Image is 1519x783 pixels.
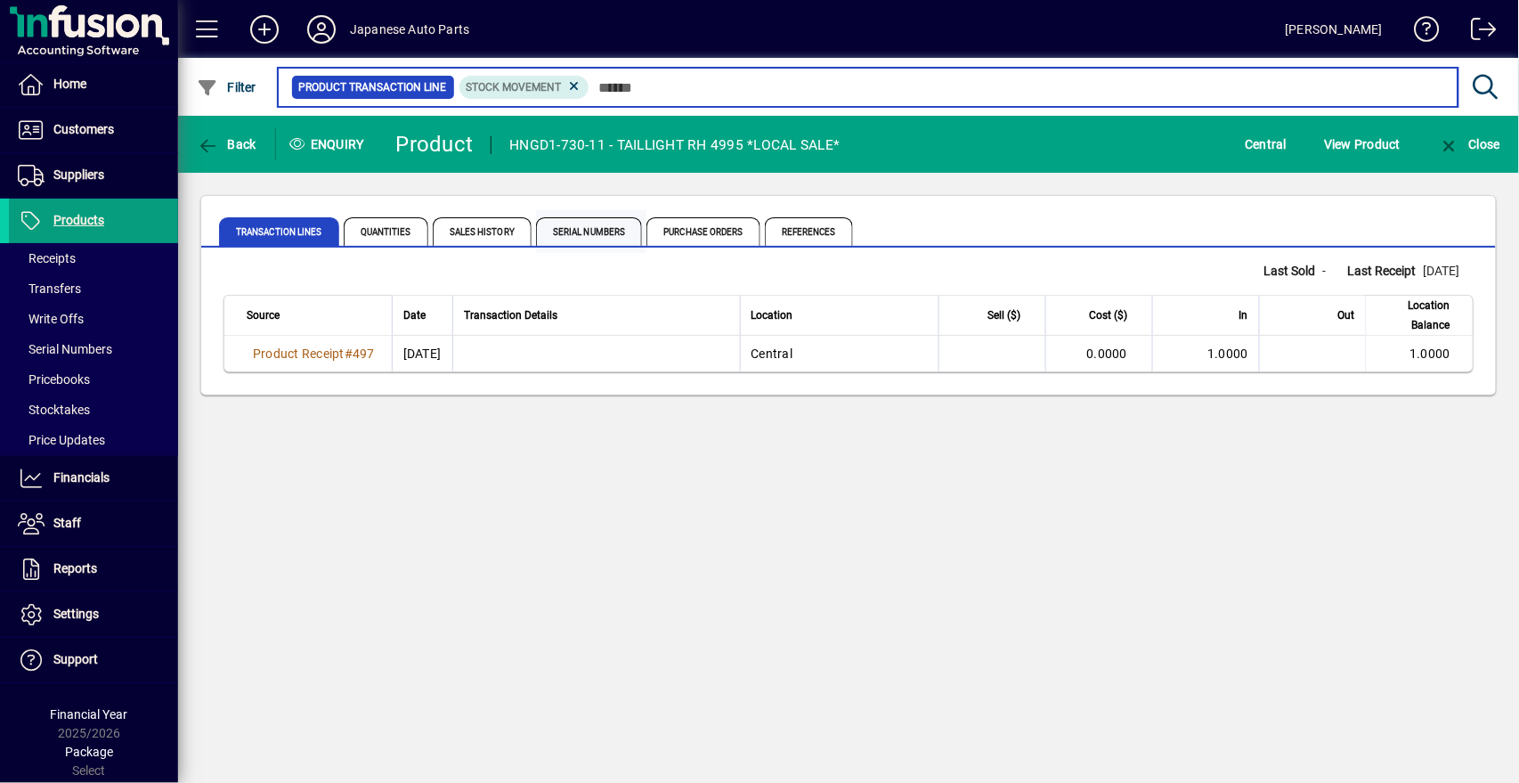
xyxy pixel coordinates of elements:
[646,217,760,246] span: Purchase Orders
[219,217,339,246] span: Transaction Lines
[1348,262,1424,281] span: Last Receipt
[9,364,178,395] a: Pricebooks
[53,213,104,227] span: Products
[1438,137,1500,151] span: Close
[1401,4,1440,61] a: Knowledge Base
[1246,130,1287,159] span: Central
[9,592,178,637] a: Settings
[1089,306,1127,325] span: Cost ($)
[53,607,99,621] span: Settings
[9,638,178,682] a: Support
[1419,128,1519,160] app-page-header-button: Close enquiry
[9,243,178,273] a: Receipts
[1239,306,1248,325] span: In
[464,306,557,325] span: Transaction Details
[1424,264,1460,278] span: [DATE]
[253,347,345,361] span: Product Receipt
[9,153,178,198] a: Suppliers
[53,167,104,182] span: Suppliers
[396,130,474,159] div: Product
[403,306,442,325] div: Date
[1320,128,1405,160] button: View Product
[353,347,375,361] span: 497
[467,81,562,94] span: Stock movement
[751,306,928,325] div: Location
[536,217,642,246] span: Serial Numbers
[18,372,90,387] span: Pricebooks
[53,516,81,530] span: Staff
[9,273,178,304] a: Transfers
[1324,130,1401,159] span: View Product
[403,306,426,325] span: Date
[1286,15,1383,44] div: [PERSON_NAME]
[18,433,105,447] span: Price Updates
[1208,347,1249,361] span: 1.0000
[236,13,293,45] button: Add
[392,336,452,371] td: [DATE]
[53,122,114,136] span: Customers
[197,80,256,94] span: Filter
[1377,296,1450,335] span: Location Balance
[18,281,81,296] span: Transfers
[9,334,178,364] a: Serial Numbers
[509,131,840,159] div: HNGD1-730-11 - TAILLIGHT RH 4995 *LOCAL SALE*
[18,342,112,356] span: Serial Numbers
[1366,336,1473,371] td: 1.0000
[1241,128,1292,160] button: Central
[192,128,261,160] button: Back
[9,395,178,425] a: Stocktakes
[459,76,589,99] mat-chip: Product Transaction Type: Stock movement
[192,71,261,103] button: Filter
[18,251,76,265] span: Receipts
[751,306,793,325] span: Location
[197,137,256,151] span: Back
[9,62,178,107] a: Home
[18,403,90,417] span: Stocktakes
[1458,4,1497,61] a: Logout
[299,78,447,96] span: Product Transaction Line
[65,745,113,759] span: Package
[345,347,353,361] span: #
[1264,262,1323,281] span: Last Sold
[765,217,853,246] span: References
[53,77,86,91] span: Home
[9,304,178,334] a: Write Offs
[950,306,1036,325] div: Sell ($)
[9,425,178,455] a: Price Updates
[53,561,97,575] span: Reports
[987,306,1020,325] span: Sell ($)
[1323,264,1327,278] span: -
[433,217,532,246] span: Sales History
[350,15,469,44] div: Japanese Auto Parts
[9,547,178,591] a: Reports
[293,13,350,45] button: Profile
[53,470,110,485] span: Financials
[1434,128,1505,160] button: Close
[9,456,178,501] a: Financials
[247,344,381,363] a: Product Receipt#497
[344,217,428,246] span: Quantities
[51,707,128,722] span: Financial Year
[247,306,381,325] div: Source
[18,312,84,326] span: Write Offs
[1338,306,1355,325] span: Out
[9,502,178,546] a: Staff
[9,108,178,152] a: Customers
[1045,336,1152,371] td: 0.0000
[276,130,383,159] div: Enquiry
[247,306,280,325] span: Source
[53,652,98,666] span: Support
[1057,306,1143,325] div: Cost ($)
[751,347,793,361] span: Central
[178,128,276,160] app-page-header-button: Back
